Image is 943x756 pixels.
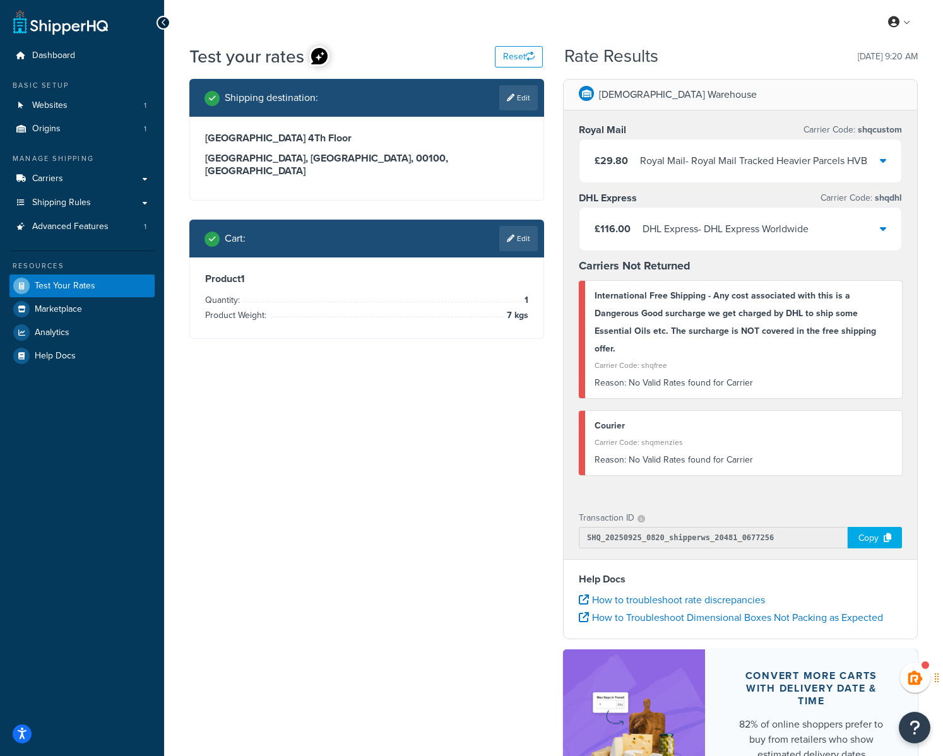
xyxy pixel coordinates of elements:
a: Analytics [9,321,155,344]
div: Copy [848,527,902,548]
div: Royal Mail - Royal Mail Tracked Heavier Parcels HVB [640,152,867,170]
a: Origins1 [9,117,155,141]
h3: [GEOGRAPHIC_DATA], [GEOGRAPHIC_DATA], 00100 , [GEOGRAPHIC_DATA] [205,152,528,177]
li: Origins [9,117,155,141]
span: 7 kgs [504,308,528,323]
div: International Free Shipping - Any cost associated with this is a Dangerous Good surcharge we get ... [595,287,893,358]
li: Advanced Features [9,215,155,239]
h3: [GEOGRAPHIC_DATA] 4Th Floor [205,132,528,145]
div: DHL Express - DHL Express Worldwide [643,220,809,238]
span: Reason: [595,453,626,466]
p: Carrier Code: [804,121,902,139]
span: 1 [144,100,146,111]
div: Courier [595,417,893,435]
h2: Shipping destination : [225,92,318,103]
span: Dashboard [32,50,75,61]
a: Edit [499,226,538,251]
a: How to Troubleshoot Dimensional Boxes Not Packing as Expected [579,610,883,625]
span: 1 [144,124,146,134]
span: Quantity: [205,293,243,307]
a: Dashboard [9,44,155,68]
h3: Product 1 [205,273,528,285]
div: Resources [9,261,155,271]
div: Carrier Code: shqmenzies [595,434,893,451]
span: Reason: [595,376,626,389]
p: Transaction ID [579,509,634,527]
span: Test Your Rates [35,281,95,292]
h1: Test your rates [189,44,304,69]
a: Help Docs [9,345,155,367]
h3: Royal Mail [579,124,626,136]
a: How to troubleshoot rate discrepancies [579,593,765,607]
span: Product Weight: [205,309,270,322]
div: No Valid Rates found for Carrier [595,374,893,392]
a: Marketplace [9,298,155,321]
p: Carrier Code: [821,189,902,207]
span: Marketplace [35,304,82,315]
a: Edit [499,85,538,110]
li: Websites [9,94,155,117]
button: Open Resource Center [899,712,930,743]
span: Origins [32,124,61,134]
span: Websites [32,100,68,111]
span: shqcustom [855,123,902,136]
span: Carriers [32,174,63,184]
span: Analytics [35,328,69,338]
h2: Cart : [225,233,246,244]
div: Manage Shipping [9,153,155,164]
span: £116.00 [595,221,631,236]
h3: DHL Express [579,192,637,204]
span: £29.80 [595,153,628,168]
h4: Help Docs [579,572,902,587]
p: [DATE] 9:20 AM [858,48,918,66]
a: Test Your Rates [9,275,155,297]
a: Shipping Rules [9,191,155,215]
strong: Carriers Not Returned [579,257,691,274]
span: Advanced Features [32,221,109,232]
a: Carriers [9,167,155,191]
a: Advanced Features1 [9,215,155,239]
span: 1 [144,221,146,232]
p: [DEMOGRAPHIC_DATA] Warehouse [599,86,757,103]
div: Basic Setup [9,80,155,91]
span: Help Docs [35,351,76,362]
h2: Rate Results [564,47,658,66]
div: Carrier Code: shqfree [595,357,893,374]
span: shqdhl [872,191,902,204]
button: Reset [495,46,543,68]
div: Convert more carts with delivery date & time [735,670,887,707]
span: 1 [521,293,528,308]
div: No Valid Rates found for Carrier [595,451,893,469]
a: Websites1 [9,94,155,117]
span: Shipping Rules [32,198,91,208]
